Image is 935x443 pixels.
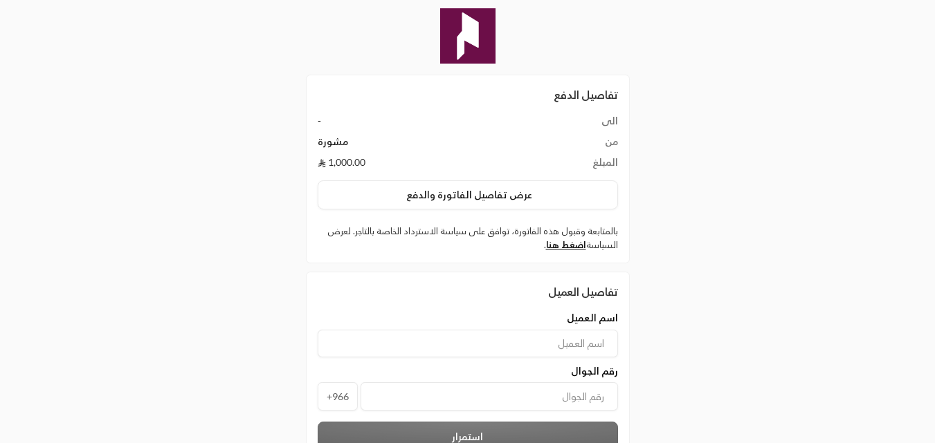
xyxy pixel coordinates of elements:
[546,239,586,250] a: اضغط هنا
[514,155,618,169] td: المبلغ
[318,283,618,300] div: تفاصيل العميل
[318,114,514,135] td: -
[318,382,358,411] span: +966
[318,330,618,357] input: اسم العميل
[318,135,514,155] td: مشورة
[318,225,618,252] label: بالمتابعة وقبول هذه الفاتورة، توافق على سياسة الاسترداد الخاصة بالتاجر. لعرض السياسة .
[361,382,618,411] input: رقم الجوال
[318,86,618,103] h2: تفاصيل الدفع
[318,155,514,169] td: 1,000.00
[514,114,618,135] td: الى
[514,135,618,155] td: من
[571,364,618,378] span: رقم الجوال
[567,311,618,325] span: اسم العميل
[318,180,618,209] button: عرض تفاصيل الفاتورة والدفع
[440,8,496,64] img: Company Logo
